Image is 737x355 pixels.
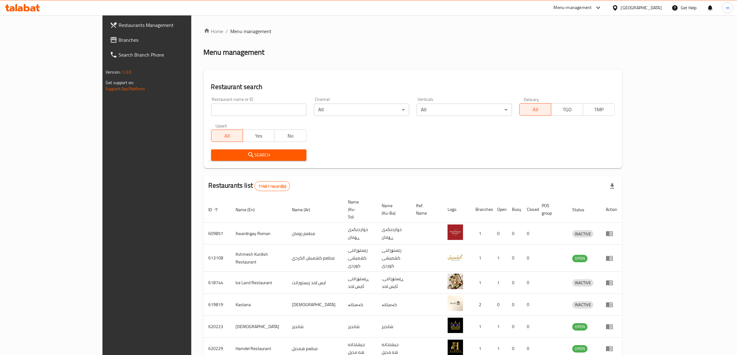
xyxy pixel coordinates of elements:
[254,181,290,191] div: Total records count
[606,279,617,286] div: Menu
[382,202,404,217] span: Name (Ku-Ba)
[448,318,463,333] img: Shandiz
[343,245,377,272] td: رێستۆرانتی کشمیشى كوردى
[245,131,272,140] span: Yes
[287,316,343,338] td: شانديز
[377,316,411,338] td: شانديز
[287,294,343,316] td: [DEMOGRAPHIC_DATA]
[522,223,537,245] td: 0
[524,97,539,101] label: Delivery
[287,245,343,272] td: مطعم كشميش الكردي
[492,294,507,316] td: 0
[507,245,522,272] td: 0
[211,130,243,142] button: All
[606,254,617,262] div: Menu
[314,104,409,116] div: All
[204,47,265,57] h2: Menu management
[542,202,560,217] span: POS group
[470,294,492,316] td: 2
[215,123,227,128] label: Upsell
[448,340,463,355] img: Hamdel Restaurant
[231,223,287,245] td: Xwardngay Roman
[572,255,587,262] div: OPEN
[377,245,411,272] td: رێستۆرانتی کشمیشى كوردى
[522,245,537,272] td: 0
[726,4,730,11] span: m
[416,202,435,217] span: Ref. Name
[470,272,492,294] td: 1
[606,323,617,330] div: Menu
[470,196,492,223] th: Branches
[105,32,226,47] a: Branches
[417,104,512,116] div: All
[211,82,615,92] h2: Restaurant search
[226,28,228,35] li: /
[231,272,287,294] td: Ice Land Restaurant
[470,223,492,245] td: 1
[106,85,145,93] a: Support.OpsPlatform
[448,274,463,289] img: Ice Land Restaurant
[236,206,263,213] span: Name (En)
[572,345,587,352] span: OPEN
[583,103,615,116] button: TMP
[621,4,662,11] div: [GEOGRAPHIC_DATA]
[522,316,537,338] td: 0
[343,316,377,338] td: شانديز
[122,68,131,76] span: 1.0.0
[606,230,617,237] div: Menu
[105,47,226,62] a: Search Branch Phone
[204,28,622,35] nav: breadcrumb
[507,272,522,294] td: 0
[231,294,287,316] td: Kastana
[448,296,463,311] img: Kastana
[106,68,121,76] span: Version:
[448,225,463,240] img: Xwardngay Roman
[443,196,470,223] th: Logo
[507,196,522,223] th: Busy
[209,206,220,213] span: ID
[507,223,522,245] td: 0
[216,151,301,159] span: Search
[470,245,492,272] td: 1
[255,183,290,189] span: 11461 record(s)
[606,301,617,308] div: Menu
[377,223,411,245] td: خواردنگەی ڕۆمان
[522,105,549,114] span: All
[492,272,507,294] td: 1
[377,272,411,294] td: .ڕێستۆرانتی ئایس لاند
[572,301,593,308] span: INACTIVE
[572,279,593,286] span: INACTIVE
[601,196,622,223] th: Action
[522,294,537,316] td: 0
[343,272,377,294] td: ڕێستۆرانتی ئایس لاند
[343,294,377,316] td: کەستانە
[586,105,612,114] span: TMP
[492,245,507,272] td: 1
[507,316,522,338] td: 0
[522,196,537,223] th: Closed
[492,223,507,245] td: 0
[519,103,551,116] button: All
[572,206,592,213] span: Status
[492,196,507,223] th: Open
[211,149,306,161] button: Search
[572,255,587,262] span: OPEN
[492,316,507,338] td: 1
[522,272,537,294] td: 0
[211,104,306,116] input: Search for restaurant name or ID..
[119,21,221,29] span: Restaurants Management
[231,316,287,338] td: [DEMOGRAPHIC_DATA]
[572,230,593,237] div: INACTIVE
[348,198,369,220] span: Name (Ku-So)
[507,294,522,316] td: 0
[554,105,580,114] span: TGO
[572,230,593,237] span: INACTIVE
[343,223,377,245] td: خواردنگەی ڕۆمان
[287,272,343,294] td: ايس لاند ريستورانت
[119,51,221,58] span: Search Branch Phone
[605,179,620,194] div: Export file
[606,345,617,352] div: Menu
[287,223,343,245] td: مطعم رومان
